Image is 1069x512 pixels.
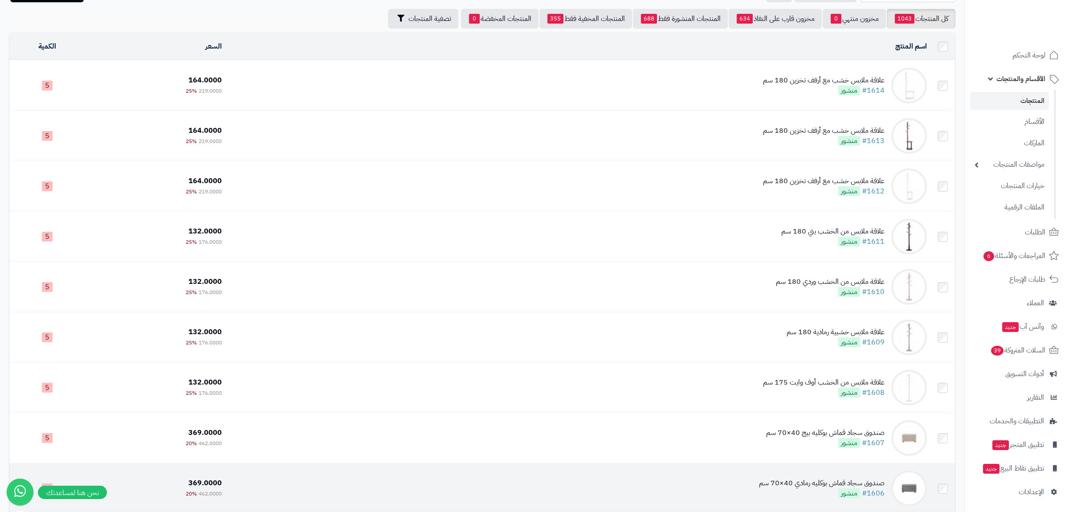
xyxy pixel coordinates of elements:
div: علاقة ملابس من الخشب وردي 180 سم [776,277,885,287]
a: #1610 [862,287,885,297]
span: 132.0000 [188,226,222,237]
a: المنتجات المخفية فقط355 [539,9,632,29]
img: علاقة ملابس خشب مع أرفف تخزين 180 سم [891,68,927,103]
div: علاقة ملابس خشبية رمادية 180 سم [787,327,885,337]
span: 0 [469,14,480,24]
div: علاقة ملابس خشب مع أرفف تخزين 180 سم [763,126,885,136]
span: 25% [186,339,197,347]
span: 5 [42,282,53,292]
a: الكمية [38,41,56,52]
span: 688 [641,14,657,24]
span: 5 [42,81,53,90]
span: 25% [186,188,197,196]
span: منشور [838,186,860,196]
span: الإعدادات [1019,486,1044,498]
span: 25% [186,288,197,296]
a: كل المنتجات1043 [887,9,955,29]
span: 20% [186,490,197,498]
span: 219.0000 [199,137,222,145]
a: المراجعات والأسئلة6 [970,245,1064,266]
a: السلات المتروكة39 [970,340,1064,361]
span: 219.0000 [199,87,222,95]
span: 0 [831,14,841,24]
div: علاقة ملابس خشب مع أرفف تخزين 180 سم [763,75,885,86]
span: الطلبات [1025,226,1045,238]
span: 164.0000 [188,75,222,86]
span: طلبات الإرجاع [1009,273,1045,286]
a: مخزون قارب على النفاذ634 [729,9,822,29]
img: logo-2.png [1008,7,1061,25]
img: علاقة ملابس خشبية رمادية 180 سم [891,319,927,355]
span: 5 [42,383,53,393]
span: العملاء [1027,297,1044,309]
a: خيارات المنتجات [970,176,1049,196]
a: المنتجات المخفضة0 [461,9,539,29]
span: 39 [991,345,1004,355]
span: منشور [838,136,860,146]
span: 25% [186,87,197,95]
span: 355 [547,14,563,24]
a: #1612 [862,186,885,197]
span: جديد [983,464,1000,474]
span: لوحة التحكم [1012,49,1045,61]
span: منشور [838,488,860,498]
a: العملاء [970,292,1064,314]
a: الملفات الرقمية [970,198,1049,217]
a: الإعدادات [970,481,1064,503]
span: 462.0000 [199,439,222,447]
span: الأقسام والمنتجات [996,73,1045,85]
img: صندوق سجاد قماش بوكليه رمادي 40×70 سم [891,471,927,506]
span: 164.0000 [188,176,222,186]
a: #1608 [862,387,885,398]
div: علاقة ملابس من الخشب أوف وايت 175 سم [763,377,885,388]
div: علاقة ملابس من الخشب بني 180 سم [781,226,885,237]
span: جديد [1002,322,1019,332]
a: #1607 [862,438,885,448]
div: علاقة ملابس خشب مع أرفف تخزين 180 سم [763,176,885,186]
img: علاقة ملابس من الخشب بني 180 سم [891,219,927,254]
span: 132.0000 [188,377,222,388]
div: صندوق سجاد قماش بوكليه بيج 40×70 سم [766,428,885,438]
span: منشور [838,337,860,347]
span: 369.0000 [188,427,222,438]
span: 176.0000 [199,238,222,246]
img: علاقة ملابس خشب مع أرفف تخزين 180 سم [891,168,927,204]
span: 132.0000 [188,276,222,287]
a: اسم المنتج [895,41,927,52]
span: التطبيقات والخدمات [990,415,1044,427]
span: 1043 [895,14,914,24]
span: تصفية المنتجات [408,13,451,24]
span: 5 [42,232,53,242]
span: وآتس آب [1001,320,1044,333]
span: 5 [42,131,53,141]
a: مخزون منتهي0 [823,9,886,29]
span: 25% [186,389,197,397]
a: الطلبات [970,221,1064,243]
span: تطبيق نقاط البيع [982,462,1044,475]
a: #1611 [862,236,885,247]
img: علاقة ملابس خشب مع أرفف تخزين 180 سم [891,118,927,154]
span: 5 [42,181,53,191]
span: 634 [737,14,753,24]
a: مواصفات المنتجات [970,155,1049,174]
a: #1613 [862,135,885,146]
span: 6 [983,251,994,261]
span: 132.0000 [188,327,222,337]
a: تطبيق نقاط البيعجديد [970,458,1064,479]
span: 164.0000 [188,125,222,136]
div: صندوق سجاد قماش بوكليه رمادي 40×70 سم [759,478,885,488]
span: 5 [42,483,53,493]
a: #1614 [862,85,885,96]
a: #1609 [862,337,885,348]
span: منشور [838,237,860,246]
span: 25% [186,238,197,246]
a: التقارير [970,387,1064,408]
a: الأقسام [970,112,1049,131]
span: أدوات التسويق [1005,368,1044,380]
span: تطبيق المتجر [991,438,1044,451]
a: وآتس آبجديد [970,316,1064,337]
a: طلبات الإرجاع [970,269,1064,290]
a: المنتجات [970,92,1049,110]
a: الماركات [970,134,1049,153]
a: السعر [205,41,222,52]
